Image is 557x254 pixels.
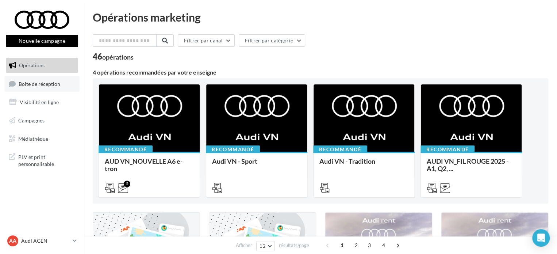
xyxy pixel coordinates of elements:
span: Médiathèque [18,135,48,141]
a: AA Audi AGEN [6,234,78,248]
a: Campagnes [4,113,80,128]
a: PLV et print personnalisable [4,149,80,171]
div: 2 [124,181,130,187]
span: PLV et print personnalisable [18,152,75,168]
span: AA [9,237,16,244]
div: Recommandé [313,145,367,153]
button: Filtrer par canal [178,34,235,47]
div: Recommandé [206,145,260,153]
div: opérations [102,54,134,60]
div: 4 opérations recommandées par votre enseigne [93,69,548,75]
span: AUDI VN_FIL ROUGE 2025 - A1, Q2, ... [427,157,508,173]
span: Audi VN - Sport [212,157,257,165]
span: Campagnes [18,117,45,124]
button: Filtrer par catégorie [239,34,305,47]
span: Opérations [19,62,45,68]
span: Boîte de réception [19,80,60,87]
a: Opérations [4,58,80,73]
span: Afficher [236,242,252,249]
button: Nouvelle campagne [6,35,78,47]
div: Recommandé [99,145,153,153]
span: 2 [350,239,362,251]
span: 1 [336,239,348,251]
span: 3 [364,239,375,251]
span: 4 [378,239,389,251]
div: Opérations marketing [93,12,548,23]
div: 46 [93,53,134,61]
span: AUD VN_NOUVELLE A6 e-tron [105,157,183,173]
button: 12 [256,241,275,251]
span: résultats/page [279,242,309,249]
a: Boîte de réception [4,76,80,92]
span: Visibilité en ligne [20,99,59,105]
div: Recommandé [420,145,475,153]
p: Audi AGEN [21,237,70,244]
a: Médiathèque [4,131,80,147]
div: Open Intercom Messenger [532,229,550,247]
span: Audi VN - Tradition [319,157,375,165]
a: Visibilité en ligne [4,95,80,110]
span: 12 [260,243,266,249]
